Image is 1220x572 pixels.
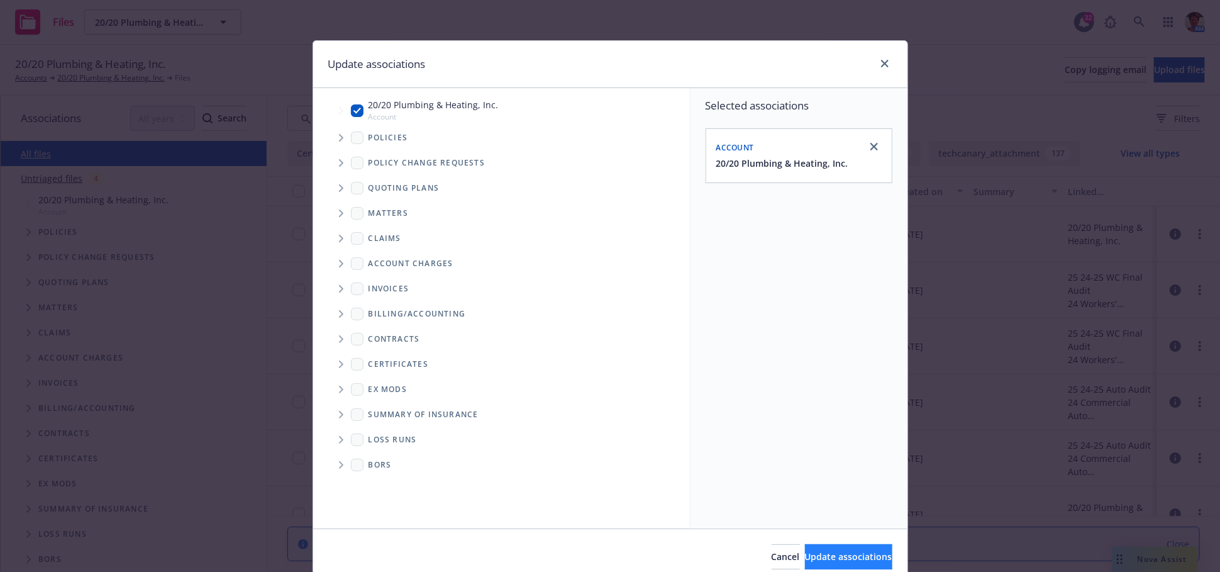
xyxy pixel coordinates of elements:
span: Account [716,142,754,153]
span: BORs [369,461,392,469]
span: Contracts [369,335,420,343]
span: Claims [369,235,401,242]
span: Matters [369,210,408,217]
h1: Update associations [328,56,426,72]
span: Account charges [369,260,453,267]
span: Loss Runs [369,436,417,444]
button: Cancel [772,544,800,569]
span: Account [369,111,499,122]
button: Update associations [805,544,892,569]
button: 20/20 Plumbing & Heating, Inc. [716,157,848,170]
span: Summary of insurance [369,411,479,418]
span: Ex Mods [369,386,407,393]
span: Cancel [772,551,800,563]
span: Selected associations [706,98,892,113]
span: Policies [369,134,408,142]
div: Tree Example [313,96,690,301]
a: close [877,56,892,71]
span: Billing/Accounting [369,310,466,318]
span: Policy change requests [369,159,485,167]
div: Folder Tree Example [313,301,690,478]
a: close [867,139,882,154]
span: Update associations [805,551,892,563]
span: Invoices [369,285,409,293]
span: Certificates [369,361,428,368]
span: Quoting plans [369,184,440,192]
span: 20/20 Plumbing & Heating, Inc. [369,98,499,111]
